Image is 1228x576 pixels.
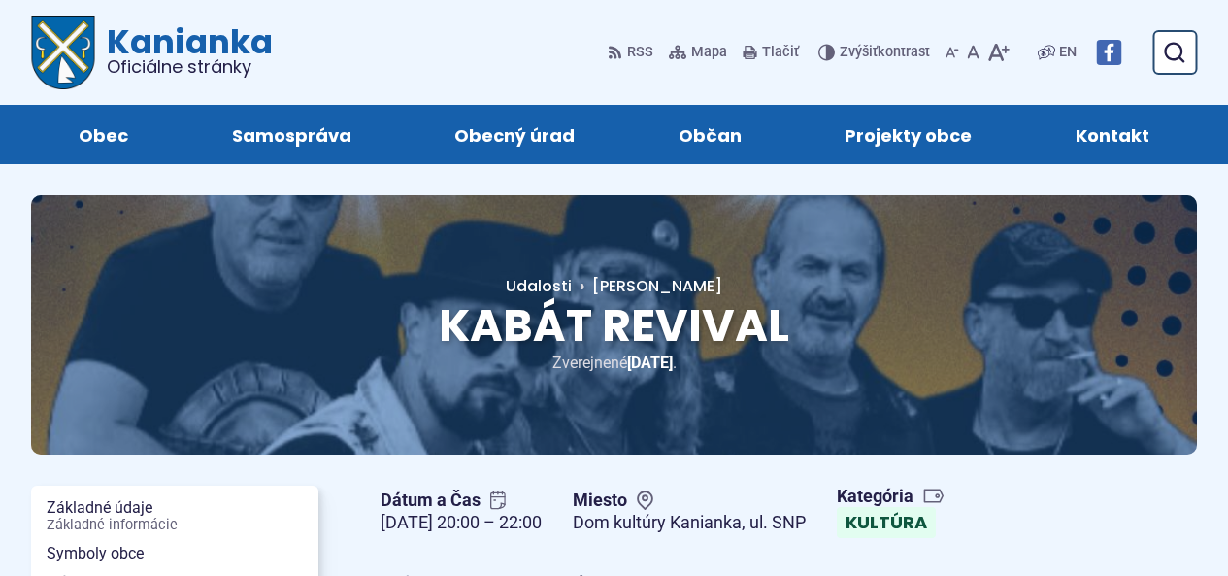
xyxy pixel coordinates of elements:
a: [PERSON_NAME] [572,275,722,297]
span: Miesto [573,490,806,512]
span: Mapa [691,41,727,64]
span: Kontakt [1076,105,1149,164]
a: Občan [647,105,775,164]
figcaption: Dom kultúry Kanianka, ul. SNP [573,512,806,534]
span: Základné údaje [47,493,303,539]
span: kontrast [840,45,930,61]
span: Zvýšiť [840,44,878,60]
a: Samospráva [200,105,384,164]
button: Zmenšiť veľkosť písma [942,32,963,73]
a: Obecný úrad [422,105,608,164]
a: Kultúra [837,507,936,538]
span: Samospráva [232,105,351,164]
button: Nastaviť pôvodnú veľkosť písma [963,32,983,73]
button: Zväčšiť veľkosť písma [983,32,1013,73]
a: Udalosti [506,275,572,297]
span: Kategória [837,486,945,508]
span: Projekty obce [845,105,972,164]
span: [PERSON_NAME] [592,275,722,297]
span: RSS [627,41,653,64]
button: Zvýšiťkontrast [818,32,934,73]
span: Tlačiť [762,45,799,61]
span: EN [1059,41,1077,64]
a: RSS [608,32,657,73]
button: Tlačiť [739,32,803,73]
span: Obecný úrad [454,105,575,164]
span: [DATE] [627,354,673,372]
a: Mapa [665,32,731,73]
figcaption: [DATE] 20:00 – 22:00 [381,512,542,534]
span: Občan [679,105,742,164]
span: Dátum a Čas [381,490,542,512]
a: Obec [47,105,161,164]
a: EN [1055,41,1080,64]
span: KABÁT REVIVAL [439,294,789,356]
a: Symboly obce [31,539,318,568]
span: Symboly obce [47,539,303,568]
img: Prejsť na domovskú stránku [31,16,95,89]
a: Kontakt [1044,105,1182,164]
span: Obec [79,105,128,164]
p: Zverejnené . [93,350,1135,376]
a: Logo Kanianka, prejsť na domovskú stránku. [31,16,273,89]
a: Projekty obce [813,105,1005,164]
span: Kanianka [95,25,273,76]
span: Oficiálne stránky [107,58,273,76]
a: Základné údajeZákladné informácie [31,493,318,539]
img: Prejsť na Facebook stránku [1096,40,1121,65]
span: Základné informácie [47,518,303,533]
